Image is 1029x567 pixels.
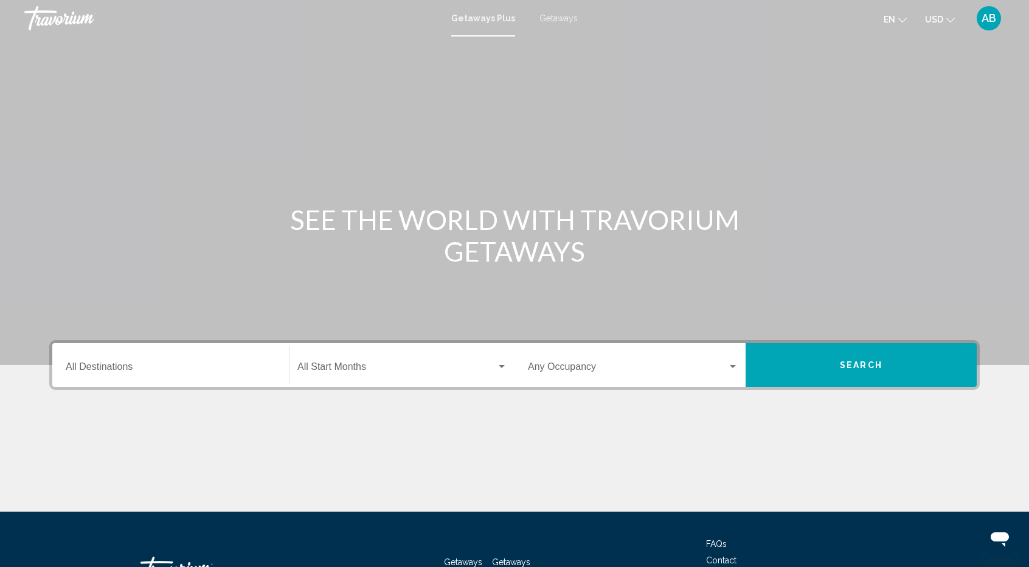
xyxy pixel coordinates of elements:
[746,343,977,387] button: Search
[980,518,1019,557] iframe: Button to launch messaging window
[973,5,1005,31] button: User Menu
[884,15,895,24] span: en
[982,12,996,24] span: AB
[925,15,943,24] span: USD
[52,343,977,387] div: Search widget
[884,10,907,28] button: Change language
[706,555,736,565] a: Contact
[840,361,882,370] span: Search
[706,539,727,549] a: FAQs
[451,13,515,23] a: Getaways Plus
[925,10,955,28] button: Change currency
[24,6,439,30] a: Travorium
[286,204,743,267] h1: SEE THE WORLD WITH TRAVORIUM GETAWAYS
[539,13,578,23] a: Getaways
[444,557,482,567] a: Getaways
